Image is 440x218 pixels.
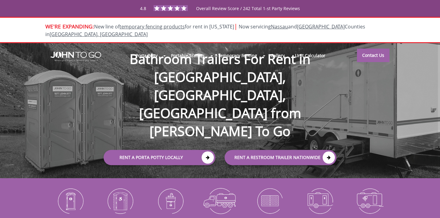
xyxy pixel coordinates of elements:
a: Contact Us [357,49,389,62]
a: Portable Trailers [166,49,210,62]
span: New line of for rent in [US_STATE] [45,23,365,38]
img: Shower-Trailers-icon_N.png [349,185,390,217]
a: Temporary Fencing [213,49,262,62]
span: | [234,22,237,30]
a: Nassau [271,23,288,30]
a: Porta Potty [131,49,163,62]
a: [GEOGRAPHIC_DATA], [GEOGRAPHIC_DATA] [50,31,148,38]
a: Gallery [265,49,290,62]
a: rent a RESTROOM TRAILER Nationwide [225,150,336,165]
span: 4.8 [140,6,146,11]
span: WE'RE EXPANDING: [45,23,94,30]
img: JOHN to go [51,52,101,61]
img: Portable-Sinks-icon_N.png [150,185,191,217]
a: temporary fencing products [119,23,185,30]
a: Unit Calculator [290,49,331,62]
span: Overall Review Score / 242 Total 1-st Party Reviews [196,6,300,24]
a: [GEOGRAPHIC_DATA] [297,23,345,30]
img: Restroom-Trailers-icon_N.png [299,185,340,217]
img: Waste-Services-icon_N.png [200,185,241,217]
a: Rent a Porta Potty Locally [104,150,215,165]
img: ADA-Accessible-Units-icon_N.png [100,185,141,217]
img: Portable-Toilets-icon_N.png [50,185,91,217]
span: Now servicing and Counties in [45,23,365,38]
img: Temporary-Fencing-cion_N.png [249,185,290,217]
button: Live Chat [415,194,440,218]
h1: Bathroom Trailers For Rent in [GEOGRAPHIC_DATA], [GEOGRAPHIC_DATA], [GEOGRAPHIC_DATA] from [PERSO... [97,30,343,140]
